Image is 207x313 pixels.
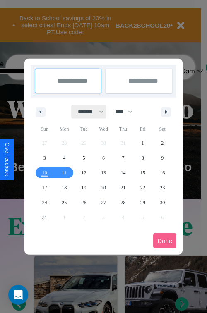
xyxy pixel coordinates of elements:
[35,210,54,225] button: 31
[62,180,67,195] span: 18
[42,210,47,225] span: 31
[140,195,145,210] span: 29
[153,151,172,165] button: 9
[101,165,106,180] span: 13
[42,165,47,180] span: 10
[140,180,145,195] span: 22
[160,195,165,210] span: 30
[82,180,87,195] span: 19
[113,151,133,165] button: 7
[94,165,113,180] button: 13
[153,165,172,180] button: 16
[133,151,152,165] button: 8
[120,180,125,195] span: 21
[54,180,74,195] button: 18
[74,151,94,165] button: 5
[160,165,165,180] span: 16
[153,180,172,195] button: 23
[54,195,74,210] button: 25
[74,165,94,180] button: 12
[133,122,152,136] span: Fri
[133,195,152,210] button: 29
[74,180,94,195] button: 19
[8,285,28,305] div: Open Intercom Messenger
[94,180,113,195] button: 20
[113,180,133,195] button: 21
[94,195,113,210] button: 27
[101,195,106,210] span: 27
[153,195,172,210] button: 30
[62,165,67,180] span: 11
[35,195,54,210] button: 24
[142,136,144,151] span: 1
[94,151,113,165] button: 6
[161,136,164,151] span: 2
[133,180,152,195] button: 22
[102,151,105,165] span: 6
[140,165,145,180] span: 15
[101,180,106,195] span: 20
[4,143,10,176] div: Give Feedback
[161,151,164,165] span: 9
[122,151,124,165] span: 7
[153,122,172,136] span: Sat
[62,195,67,210] span: 25
[113,195,133,210] button: 28
[83,151,85,165] span: 5
[153,136,172,151] button: 2
[153,233,176,248] button: Done
[74,122,94,136] span: Tue
[74,195,94,210] button: 26
[35,151,54,165] button: 3
[63,151,65,165] span: 4
[113,165,133,180] button: 14
[54,151,74,165] button: 4
[142,151,144,165] span: 8
[133,136,152,151] button: 1
[120,165,125,180] span: 14
[35,165,54,180] button: 10
[54,165,74,180] button: 11
[42,180,47,195] span: 17
[113,122,133,136] span: Thu
[42,195,47,210] span: 24
[82,195,87,210] span: 26
[54,122,74,136] span: Mon
[94,122,113,136] span: Wed
[160,180,165,195] span: 23
[43,151,46,165] span: 3
[82,165,87,180] span: 12
[120,195,125,210] span: 28
[35,180,54,195] button: 17
[133,165,152,180] button: 15
[35,122,54,136] span: Sun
